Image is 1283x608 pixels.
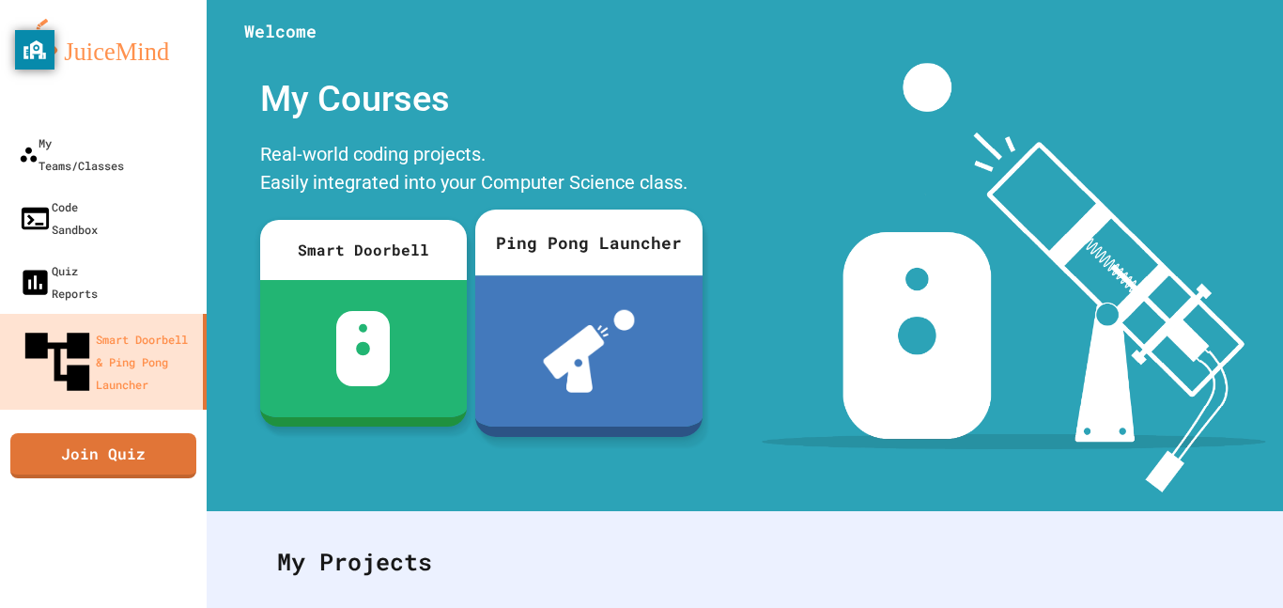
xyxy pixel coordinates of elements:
[258,525,1231,599] div: My Projects
[15,30,54,70] button: privacy banner
[19,195,98,241] div: Code Sandbox
[19,19,188,68] img: logo-orange.svg
[10,433,196,478] a: Join Quiz
[19,259,98,304] div: Quiz Reports
[19,323,195,400] div: Smart Doorbell & Ping Pong Launcher
[543,310,635,393] img: ppl-with-ball.png
[336,311,390,386] img: sdb-white.svg
[251,63,702,135] div: My Courses
[475,210,703,275] div: Ping Pong Launcher
[19,132,124,177] div: My Teams/Classes
[260,220,467,280] div: Smart Doorbell
[762,63,1265,492] img: banner-image-my-projects.png
[251,135,702,206] div: Real-world coding projects. Easily integrated into your Computer Science class.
